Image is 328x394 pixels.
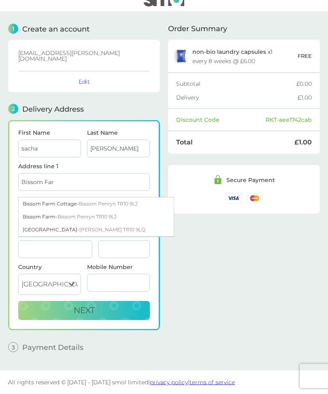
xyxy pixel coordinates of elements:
p: FREE [298,52,312,61]
label: Mobile Number [87,265,150,270]
div: Total [176,140,294,146]
span: Payment Details [22,344,83,351]
span: [PERSON_NAME] TR10 9LQ [79,227,145,233]
span: Bissom Penryn TR10 9LJ [79,201,138,207]
span: non-bio laundry capsules [192,49,266,56]
label: Address line 1 [18,164,150,169]
div: [GEOGRAPHIC_DATA] - [19,224,174,237]
a: privacy policy [150,379,188,386]
label: First Name [18,130,81,136]
label: Last Name [87,130,150,136]
span: 3 [8,342,18,352]
div: £0.00 [296,81,312,87]
div: £1.00 [298,95,312,101]
span: 1 [8,24,18,34]
div: RKT-aee1742cab [266,117,312,123]
div: Country [18,265,81,270]
div: Discount Code [176,117,266,123]
a: terms of service [190,379,235,386]
span: Bissom Penryn TR10 9LJ [58,214,117,220]
img: /assets/icons/cards/mastercard.svg [247,193,263,203]
div: Bissom Farm - [19,211,174,224]
img: /assets/icons/cards/visa.svg [226,193,242,203]
span: Order Summary [168,25,227,33]
div: every 8 weeks @ £6.00 [192,59,255,64]
span: 2 [8,104,18,114]
button: Next [18,301,150,321]
div: Delivery [176,95,298,101]
div: Subtotal [176,81,296,87]
span: Create an account [22,25,89,33]
p: x 1 [192,49,273,55]
span: [EMAIL_ADDRESS][PERSON_NAME][DOMAIN_NAME] [18,49,120,62]
span: Delivery Address [22,106,84,113]
div: £1.00 [294,140,312,146]
div: Secure Payment [226,178,275,183]
span: Next [74,306,95,316]
button: Edit [79,78,90,85]
div: Bissom Farm Cottage - [19,198,174,211]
